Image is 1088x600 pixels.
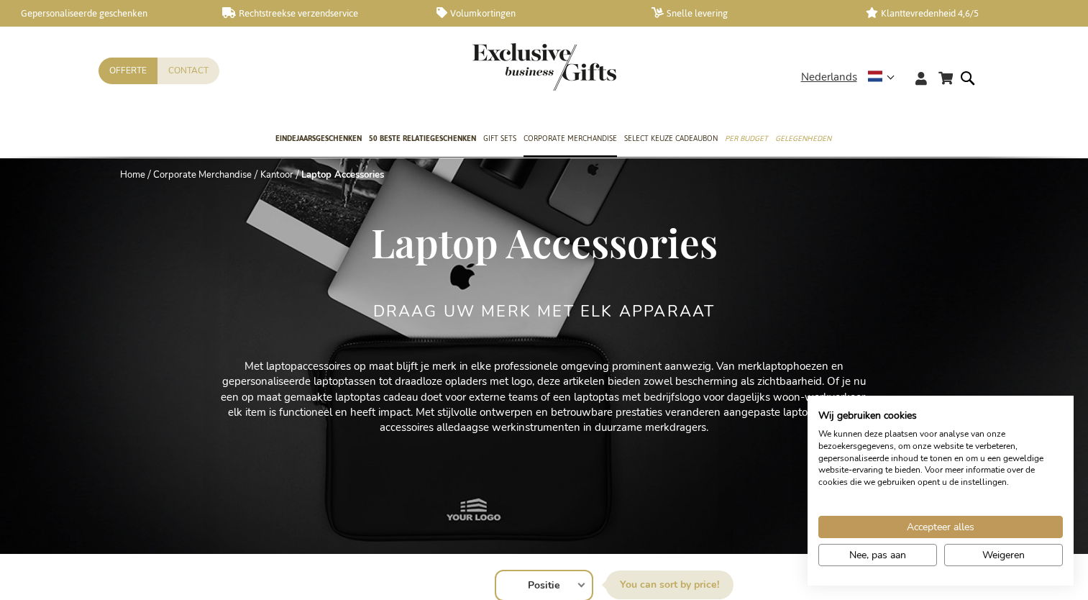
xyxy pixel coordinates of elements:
h2: Draag uw merk met elk apparaat [373,303,716,320]
span: Accepteer alles [907,519,974,535]
a: Home [120,168,145,181]
span: 50 beste relatiegeschenken [369,131,476,146]
span: Nederlands [801,69,857,86]
a: Offerte [99,58,157,84]
label: Sorteer op [605,571,733,599]
span: Gift Sets [483,131,516,146]
span: Weigeren [982,547,1025,563]
h2: Wij gebruiken cookies [818,409,1063,422]
a: Kantoor [260,168,293,181]
span: Nee, pas aan [849,547,906,563]
img: Exclusive Business gifts logo [472,43,616,91]
button: Alle cookies weigeren [944,544,1063,566]
div: Nederlands [801,69,904,86]
span: Corporate Merchandise [524,131,617,146]
button: Accepteer alle cookies [818,516,1063,538]
span: Select Keuze Cadeaubon [624,131,718,146]
a: store logo [472,43,544,91]
span: Gelegenheden [775,131,831,146]
p: Met laptopaccessoires op maat blijft je merk in elke professionele omgeving prominent aanwezig. V... [221,359,868,436]
button: Pas cookie voorkeuren aan [818,544,937,566]
a: Contact [157,58,219,84]
a: Volumkortingen [436,7,628,19]
a: Rechtstreekse verzendservice [222,7,414,19]
a: Corporate Merchandise [153,168,252,181]
p: We kunnen deze plaatsen voor analyse van onze bezoekersgegevens, om onze website te verbeteren, g... [818,428,1063,488]
a: Gepersonaliseerde geschenken [7,7,199,19]
span: Per Budget [725,131,768,146]
span: Eindejaarsgeschenken [275,131,362,146]
span: Laptop Accessories [371,215,718,268]
a: Klanttevredenheid 4,6/5 [866,7,1058,19]
a: Snelle levering [652,7,844,19]
strong: Laptop Accessories [301,168,384,181]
